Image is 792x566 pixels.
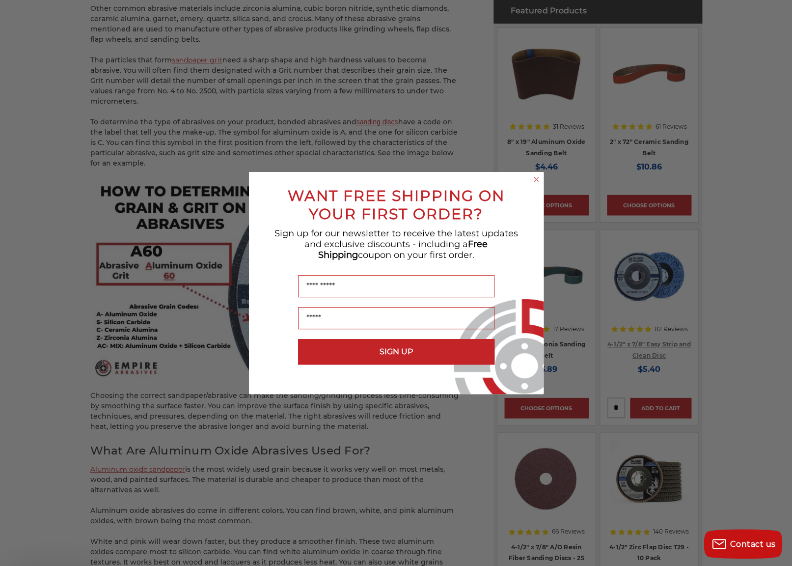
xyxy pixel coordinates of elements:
button: Close dialog [531,174,541,184]
button: SIGN UP [298,339,494,365]
span: WANT FREE SHIPPING ON YOUR FIRST ORDER? [288,187,505,223]
span: Sign up for our newsletter to receive the latest updates and exclusive discounts - including a co... [274,228,518,260]
button: Contact us [704,529,782,559]
span: Free Shipping [318,239,488,260]
input: Email [298,307,494,329]
span: Contact us [730,539,776,549]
